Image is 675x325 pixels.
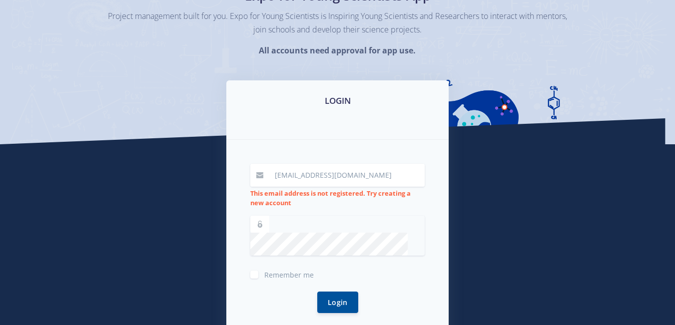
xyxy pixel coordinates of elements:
strong: All accounts need approval for app use. [259,45,416,56]
input: Email / User ID [269,164,425,187]
strong: This email address is not registered. Try creating a new account [250,189,411,207]
span: Remember me [264,270,314,280]
p: Project management built for you. Expo for Young Scientists is Inspiring Young Scientists and Res... [108,9,568,36]
h3: LOGIN [238,94,437,107]
button: Login [317,292,358,313]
